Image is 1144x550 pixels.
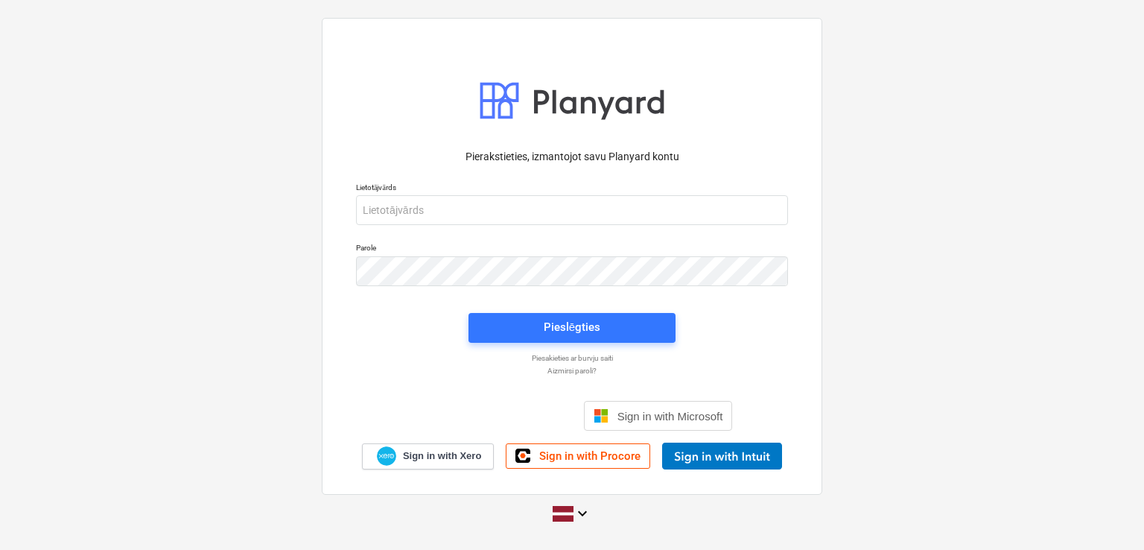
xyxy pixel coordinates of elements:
img: Microsoft logo [594,408,608,423]
img: Xero logo [377,446,396,467]
div: Pieslēgties [544,317,600,337]
a: Sign in with Xero [362,443,495,470]
iframe: Poga Pierakstīties ar Google kontu [404,399,579,432]
p: Pierakstieties, izmantojot savu Planyard kontu [356,149,788,165]
a: Piesakieties ar burvju saiti [349,353,795,363]
span: Sign in with Xero [403,449,481,463]
button: Pieslēgties [468,313,676,343]
p: Lietotājvārds [356,183,788,195]
input: Lietotājvārds [356,195,788,225]
i: keyboard_arrow_down [573,505,591,522]
a: Aizmirsi paroli? [349,366,795,376]
span: Sign in with Procore [539,449,641,463]
p: Parole [356,243,788,256]
span: Sign in with Microsoft [617,410,723,423]
a: Sign in with Procore [506,443,650,469]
